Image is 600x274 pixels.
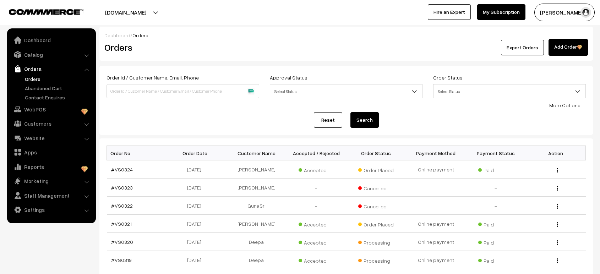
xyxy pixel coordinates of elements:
span: Order Placed [358,165,394,174]
td: - [466,197,526,215]
td: Online payment [406,160,466,179]
td: - [466,179,526,197]
a: #VS0324 [111,166,133,172]
span: Select Status [433,85,585,98]
a: #VS0323 [111,185,133,191]
td: [DATE] [167,215,227,233]
label: Approval Status [270,74,307,81]
button: [PERSON_NAME] [534,4,595,21]
td: [DATE] [167,197,227,215]
button: Search [350,112,379,128]
a: Dashboard [9,34,93,46]
td: [PERSON_NAME] [227,179,287,197]
span: Paid [478,219,514,228]
td: - [286,197,346,215]
h2: Orders [104,42,258,53]
a: #VS0321 [111,221,132,227]
span: Orders [132,32,148,38]
th: Order Status [346,146,406,160]
a: Orders [23,75,93,83]
span: Paid [478,165,514,174]
a: Hire an Expert [428,4,471,20]
td: [PERSON_NAME] [227,215,287,233]
a: Website [9,132,93,144]
th: Customer Name [227,146,287,160]
a: #VS0322 [111,203,133,209]
label: Order Status [433,74,463,81]
span: Paid [478,237,514,246]
img: Menu [557,204,558,209]
img: user [580,7,591,18]
td: Online payment [406,215,466,233]
img: Menu [557,258,558,263]
span: Processing [358,237,394,246]
td: Online payment [406,233,466,251]
td: Deepa [227,251,287,269]
td: [DATE] [167,160,227,179]
a: Catalog [9,48,93,61]
a: #VS0320 [111,239,133,245]
a: Customers [9,117,93,130]
span: Accepted [299,165,334,174]
span: Select Status [433,84,586,98]
th: Order Date [167,146,227,160]
a: Marketing [9,175,93,187]
td: Deepa [227,233,287,251]
a: My Subscription [477,4,525,20]
label: Order Id / Customer Name, Email, Phone [107,74,199,81]
a: Settings [9,203,93,216]
td: [DATE] [167,251,227,269]
a: Dashboard [104,32,130,38]
td: GunaSri [227,197,287,215]
a: Reset [314,112,342,128]
td: [PERSON_NAME] [227,160,287,179]
span: Accepted [299,237,334,246]
td: Online payment [406,251,466,269]
img: Menu [557,168,558,172]
a: More Options [549,102,580,108]
span: Paid [478,255,514,264]
a: Apps [9,146,93,159]
td: - [286,179,346,197]
span: Order Placed [358,219,394,228]
th: Payment Status [466,146,526,160]
img: COMMMERCE [9,9,83,15]
a: COMMMERCE [9,7,71,16]
img: Menu [557,222,558,227]
td: [DATE] [167,233,227,251]
button: [DOMAIN_NAME] [80,4,171,21]
td: [DATE] [167,179,227,197]
a: #VS0319 [111,257,132,263]
img: Menu [557,186,558,191]
div: / [104,32,588,39]
a: Add Order [549,39,588,56]
span: Cancelled [358,183,394,192]
th: Order No [107,146,167,160]
th: Action [526,146,586,160]
a: Orders [9,62,93,75]
a: Abandoned Cart [23,84,93,92]
th: Accepted / Rejected [286,146,346,160]
a: Staff Management [9,189,93,202]
span: Select Status [270,84,422,98]
button: Export Orders [501,40,544,55]
span: Accepted [299,219,334,228]
a: Reports [9,160,93,173]
img: Menu [557,240,558,245]
a: Contact Enquires [23,94,93,101]
span: Processing [358,255,394,264]
th: Payment Method [406,146,466,160]
span: Cancelled [358,201,394,210]
input: Order Id / Customer Name / Customer Email / Customer Phone [107,84,259,98]
span: Accepted [299,255,334,264]
span: Select Status [270,85,422,98]
a: WebPOS [9,103,93,116]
